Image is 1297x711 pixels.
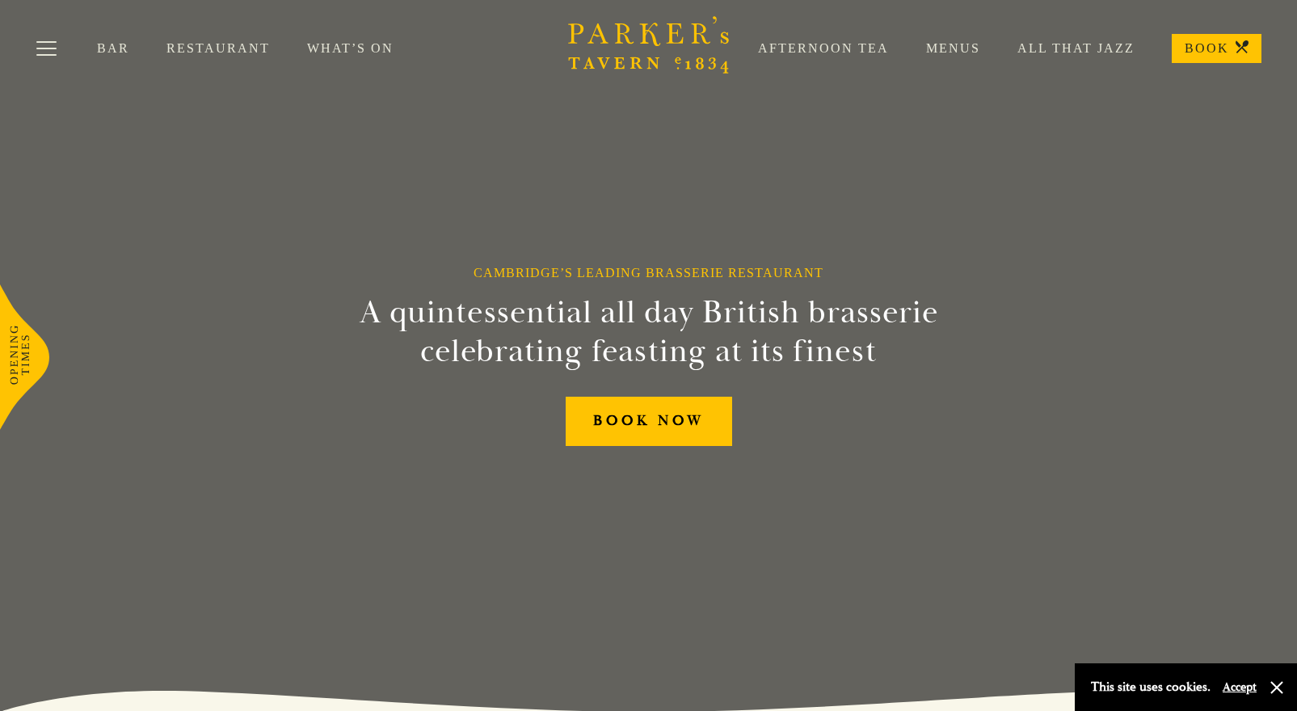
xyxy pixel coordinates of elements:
[280,293,1017,371] h2: A quintessential all day British brasserie celebrating feasting at its finest
[1269,679,1285,696] button: Close and accept
[1223,679,1257,695] button: Accept
[566,397,732,446] a: BOOK NOW
[1091,675,1211,699] p: This site uses cookies.
[474,265,823,280] h1: Cambridge’s Leading Brasserie Restaurant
